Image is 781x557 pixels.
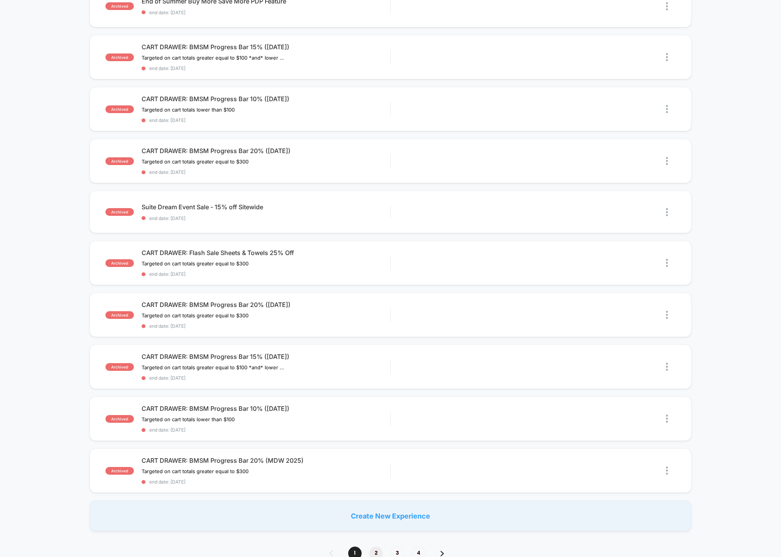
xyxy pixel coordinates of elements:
span: CART DRAWER: BMSM Progress Bar 20% ([DATE]) [142,301,390,309]
span: CART DRAWER: BMSM Progress Bar 20% ([DATE]) [142,147,390,155]
span: CART DRAWER: BMSM Progress Bar 10% ([DATE]) [142,95,390,103]
span: archived [105,467,134,475]
span: Targeted on cart totals lower than $100 [142,416,235,422]
span: CART DRAWER: BMSM Progress Bar 20% (MDW 2025) [142,457,390,464]
span: end date: [DATE] [142,10,390,15]
span: CART DRAWER: BMSM Progress Bar 15% ([DATE]) [142,353,390,360]
span: archived [105,208,134,216]
img: close [666,415,668,423]
span: archived [105,2,134,10]
span: end date: [DATE] [142,65,390,71]
img: close [666,311,668,319]
span: Targeted on cart totals greater equal to $300 [142,468,249,474]
span: end date: [DATE] [142,323,390,329]
span: CART DRAWER: BMSM Progress Bar 10% ([DATE]) [142,405,390,412]
span: Suite Dream Event Sale - 15% off Sitewide [142,203,390,211]
img: close [666,259,668,267]
span: end date: [DATE] [142,375,390,381]
span: end date: [DATE] [142,169,390,175]
img: close [666,53,668,61]
span: CART DRAWER: Flash Sale Sheets & Towels 25% Off [142,249,390,257]
span: CART DRAWER: BMSM Progress Bar 15% ([DATE]) [142,43,390,51]
span: Targeted on cart totals greater equal to $300 [142,312,249,319]
span: end date: [DATE] [142,479,390,485]
span: archived [105,311,134,319]
img: close [666,2,668,10]
span: archived [105,105,134,113]
span: Targeted on cart totals greater equal to $300 [142,260,249,267]
span: Targeted on cart totals greater equal to $100 *and* lower than $300 [142,55,284,61]
span: archived [105,259,134,267]
img: close [666,105,668,113]
span: end date: [DATE] [142,427,390,433]
img: close [666,363,668,371]
span: archived [105,363,134,371]
span: end date: [DATE] [142,271,390,277]
span: archived [105,53,134,61]
span: Targeted on cart totals lower than $100 [142,107,235,113]
span: Targeted on cart totals greater equal to $300 [142,158,249,165]
span: Targeted on cart totals greater equal to $100 *and* lower than $300 [142,364,284,370]
img: close [666,467,668,475]
img: close [666,208,668,216]
span: archived [105,157,134,165]
div: Create New Experience [90,500,691,531]
img: close [666,157,668,165]
span: archived [105,415,134,423]
span: end date: [DATE] [142,215,390,221]
span: end date: [DATE] [142,117,390,123]
img: pagination forward [441,551,444,556]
